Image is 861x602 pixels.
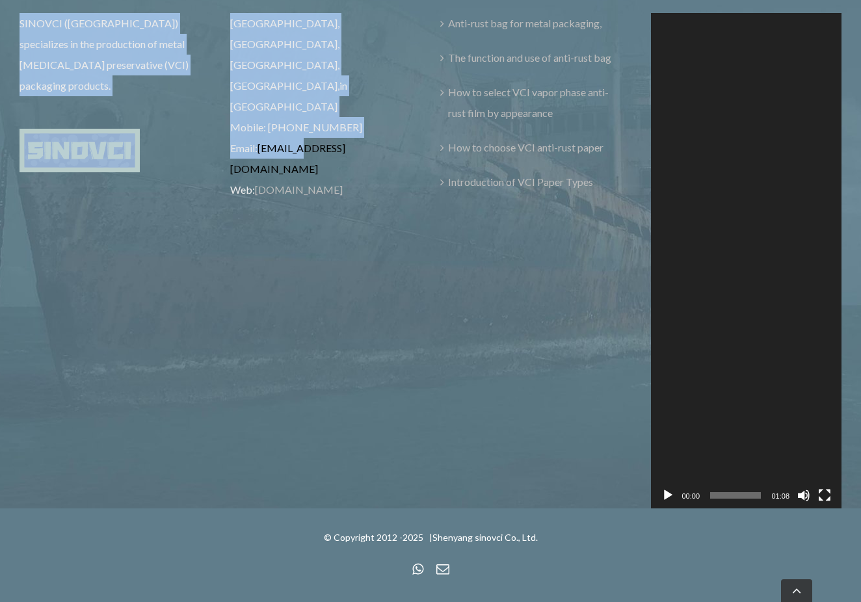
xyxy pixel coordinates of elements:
p: Email: [230,138,421,179]
a: [EMAIL_ADDRESS][DOMAIN_NAME] [230,142,345,175]
p: Web: [230,179,421,200]
p: [GEOGRAPHIC_DATA], [GEOGRAPHIC_DATA], [GEOGRAPHIC_DATA], [GEOGRAPHIC_DATA],in [GEOGRAPHIC_DATA] [230,13,421,117]
a: How to choose VCI anti-rust paper [448,137,625,158]
a: The function and use of anti-rust bag [448,47,625,68]
a: How to select VCI vapor phase anti-rust film by appearance [448,82,625,124]
div: Video Player [651,13,842,508]
span: 00:00 [682,492,700,500]
button: Fullscreen [818,489,831,502]
a: [DOMAIN_NAME] [255,183,343,196]
div: © Copyright 2012 - 2025 |Shenyang sinovci Co., Ltd. [20,529,841,547]
a: Introduction of VCI Paper Types [448,172,625,192]
button: Mute [797,489,810,502]
span: 01:08 [771,492,789,500]
p: SINOVCI ([GEOGRAPHIC_DATA]) specializes in the production of metal [MEDICAL_DATA] preservative (V... [20,13,211,96]
p: Mobile: [PHONE_NUMBER] [230,117,421,138]
a: Anti-rust bag for metal packaging, [448,13,625,34]
button: Play [661,489,674,502]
